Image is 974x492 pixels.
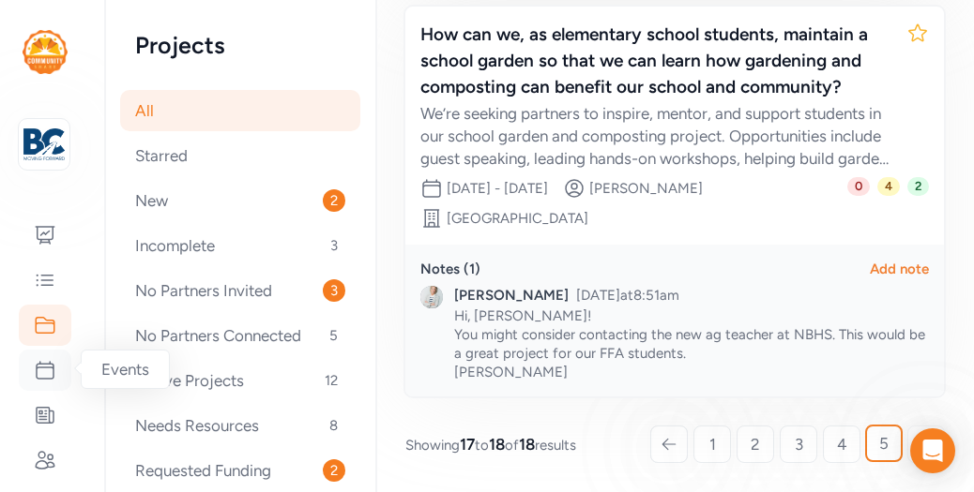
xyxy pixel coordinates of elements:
[589,179,703,198] div: [PERSON_NAME]
[447,209,588,228] div: [GEOGRAPHIC_DATA]
[323,459,345,482] span: 2
[737,425,774,463] a: 2
[907,177,929,196] span: 2
[519,435,535,454] span: 18
[120,315,360,356] div: No Partners Connected
[120,270,360,311] div: No Partners Invited
[837,433,847,455] span: 4
[780,425,817,463] a: 3
[489,435,505,454] span: 18
[576,286,679,305] div: [DATE] at 8:51am
[823,425,860,463] a: 4
[120,360,360,401] div: Active Projects
[454,286,569,305] div: [PERSON_NAME]
[420,286,443,308] img: Avatar
[120,180,360,221] div: New
[910,428,955,473] div: Open Intercom Messenger
[795,433,803,455] span: 3
[879,432,889,455] span: 5
[120,90,360,131] div: All
[317,369,345,392] span: 12
[23,124,65,165] img: logo
[120,450,360,491] div: Requested Funding
[322,324,345,347] span: 5
[709,433,716,455] span: 1
[420,22,891,100] div: How can we, as elementary school students, maintain a school garden so that we can learn how gard...
[120,135,360,176] div: Starred
[420,260,480,278] div: Notes ( 1 )
[135,30,345,60] h2: Projects
[870,260,929,278] div: Add note
[460,435,475,454] span: 17
[420,102,891,170] div: We’re seeking partners to inspire, mentor, and support students in our school garden and composti...
[405,433,576,455] span: Showing to of results
[323,189,345,212] span: 2
[447,179,548,198] div: [DATE] - [DATE]
[454,306,929,381] p: Hi, [PERSON_NAME]! You might consider contacting the new ag teacher at NBHS. This would be a grea...
[23,30,68,74] img: logo
[693,425,731,463] a: 1
[323,279,345,302] span: 3
[751,433,760,455] span: 2
[120,225,360,266] div: Incomplete
[323,234,345,257] span: 3
[847,177,870,196] span: 0
[877,177,900,196] span: 4
[322,414,345,437] span: 8
[120,405,360,446] div: Needs Resources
